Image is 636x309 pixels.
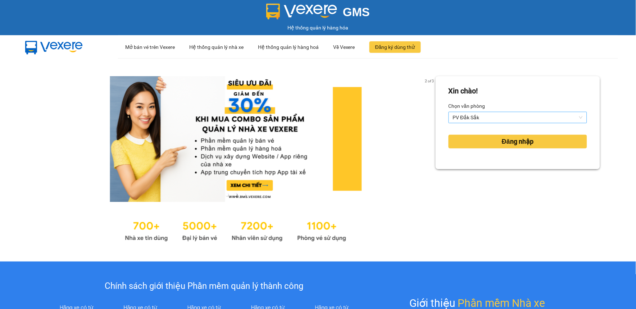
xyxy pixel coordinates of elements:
li: slide item 2 [234,193,237,196]
label: Chọn văn phòng [449,100,485,112]
span: Đăng ký dùng thử [375,43,415,51]
span: GMS [343,5,370,19]
button: Đăng ký dùng thử [369,41,421,53]
span: Đăng nhập [502,137,533,147]
img: logo 2 [266,4,337,19]
div: Hệ thống quản lý hàng hoá [258,36,319,59]
a: GMS [266,11,370,17]
div: Chính sách giới thiệu Phần mềm quản lý thành công [45,280,364,293]
span: PV Đắk Sắk [453,112,583,123]
img: mbUUG5Q.png [18,35,90,59]
div: Hệ thống quản lý hàng hóa [2,24,634,32]
p: 2 of 3 [423,76,436,86]
li: slide item 1 [226,193,228,196]
button: previous slide / item [36,76,46,202]
div: Về Vexere [333,36,355,59]
div: Xin chào! [449,86,478,97]
div: Mở bán vé trên Vexere [125,36,175,59]
button: next slide / item [426,76,436,202]
li: slide item 3 [243,193,246,196]
div: Hệ thống quản lý nhà xe [189,36,244,59]
img: Statistics.png [125,216,346,244]
button: Đăng nhập [449,135,587,148]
